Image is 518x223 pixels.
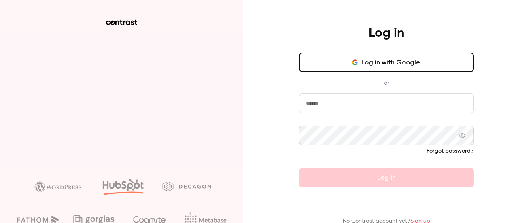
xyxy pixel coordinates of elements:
[299,53,474,72] button: Log in with Google
[369,25,404,41] h4: Log in
[427,148,474,154] a: Forgot password?
[380,79,393,87] span: or
[162,182,211,191] img: decagon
